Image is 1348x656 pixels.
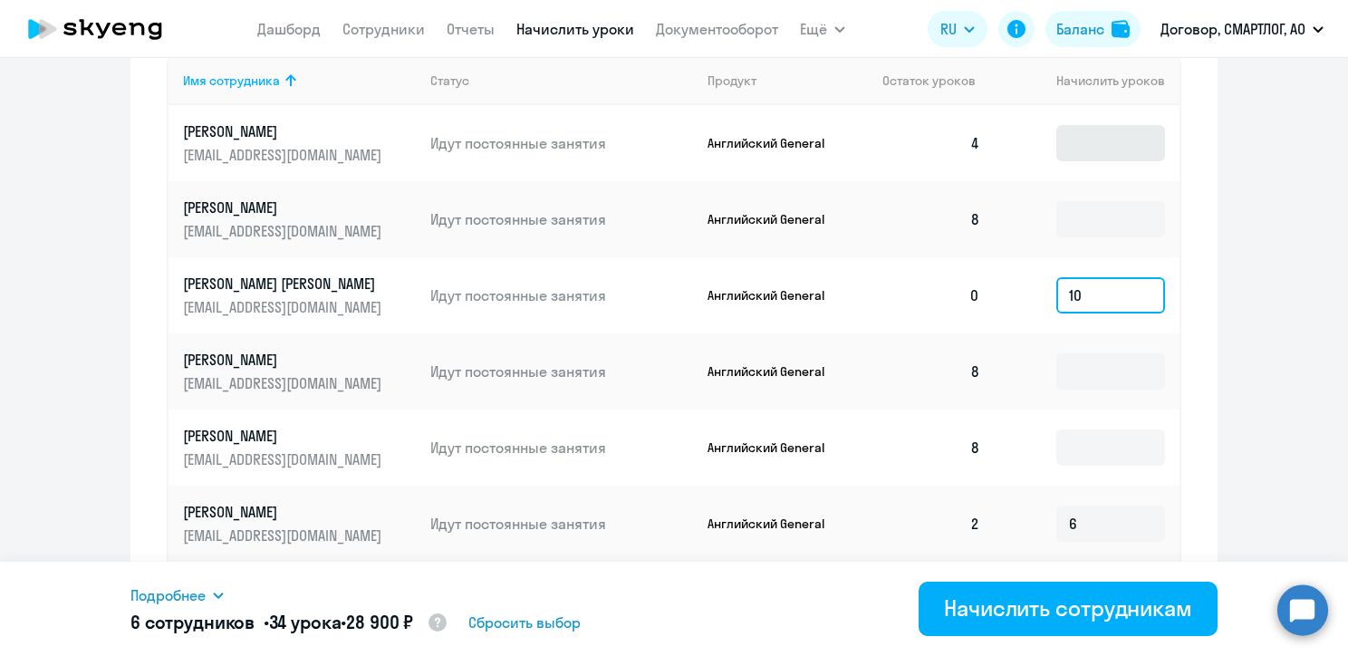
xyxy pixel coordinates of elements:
div: Продукт [708,72,869,89]
p: [EMAIL_ADDRESS][DOMAIN_NAME] [183,145,386,165]
p: Английский General [708,211,843,227]
th: Начислить уроков [995,56,1179,105]
p: [PERSON_NAME] [183,426,386,446]
a: [PERSON_NAME][EMAIL_ADDRESS][DOMAIN_NAME] [183,350,416,393]
td: 8 [868,333,995,410]
td: 0 [868,257,995,333]
p: [PERSON_NAME] [183,121,386,141]
button: RU [928,11,987,47]
span: Ещё [800,18,827,40]
p: Идут постоянные занятия [430,209,693,229]
div: Статус [430,72,693,89]
p: [EMAIL_ADDRESS][DOMAIN_NAME] [183,221,386,241]
div: Статус [430,72,469,89]
a: [PERSON_NAME][EMAIL_ADDRESS][DOMAIN_NAME] [183,121,416,165]
p: [EMAIL_ADDRESS][DOMAIN_NAME] [183,449,386,469]
a: Отчеты [447,20,495,38]
button: Ещё [800,11,845,47]
h5: 6 сотрудников • • [130,610,448,637]
span: 28 900 ₽ [346,611,413,633]
img: balance [1112,20,1130,38]
p: Идут постоянные занятия [430,438,693,458]
a: Сотрудники [342,20,425,38]
p: [EMAIL_ADDRESS][DOMAIN_NAME] [183,297,386,317]
p: Идут постоянные занятия [430,362,693,381]
a: Начислить уроки [516,20,634,38]
p: Идут постоянные занятия [430,133,693,153]
div: Начислить сотрудникам [944,593,1192,622]
div: Продукт [708,72,756,89]
td: 4 [868,105,995,181]
p: [EMAIL_ADDRESS][DOMAIN_NAME] [183,526,386,545]
span: Остаток уроков [882,72,976,89]
p: Английский General [708,287,843,304]
div: Имя сотрудника [183,72,416,89]
p: Идут постоянные занятия [430,514,693,534]
div: Остаток уроков [882,72,995,89]
p: [PERSON_NAME] [183,502,386,522]
p: Английский General [708,439,843,456]
a: [PERSON_NAME] [PERSON_NAME][EMAIL_ADDRESS][DOMAIN_NAME] [183,274,416,317]
a: Документооборот [656,20,778,38]
button: Договор, СМАРТЛОГ, АО [1151,7,1333,51]
a: Дашборд [257,20,321,38]
td: 8 [868,410,995,486]
td: 2 [868,486,995,562]
span: Подробнее [130,584,206,606]
div: Баланс [1056,18,1104,40]
button: Балансbalance [1045,11,1141,47]
p: [PERSON_NAME] [183,198,386,217]
p: Идут постоянные занятия [430,285,693,305]
p: Английский General [708,363,843,380]
p: [PERSON_NAME] [PERSON_NAME] [183,274,386,294]
span: 34 урока [269,611,342,633]
td: 8 [868,181,995,257]
p: [EMAIL_ADDRESS][DOMAIN_NAME] [183,373,386,393]
span: Сбросить выбор [468,612,581,633]
a: [PERSON_NAME][EMAIL_ADDRESS][DOMAIN_NAME] [183,502,416,545]
div: Имя сотрудника [183,72,280,89]
a: [PERSON_NAME][EMAIL_ADDRESS][DOMAIN_NAME] [183,198,416,241]
p: Английский General [708,135,843,151]
a: [PERSON_NAME][EMAIL_ADDRESS][DOMAIN_NAME] [183,426,416,469]
p: Английский General [708,516,843,532]
p: Договор, СМАРТЛОГ, АО [1160,18,1305,40]
button: Начислить сотрудникам [919,582,1218,636]
span: RU [940,18,957,40]
p: [PERSON_NAME] [183,350,386,370]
